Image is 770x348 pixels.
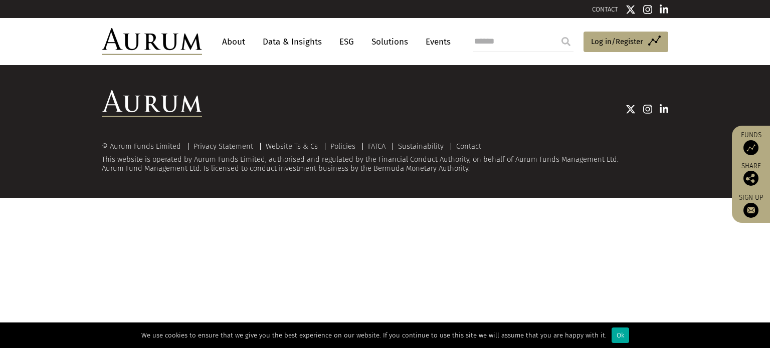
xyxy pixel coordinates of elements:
a: Data & Insights [258,33,327,51]
span: Log in/Register [591,36,643,48]
a: Events [421,33,451,51]
a: Funds [737,131,765,155]
a: Contact [456,142,481,151]
a: ESG [334,33,359,51]
a: FATCA [368,142,386,151]
img: Twitter icon [626,104,636,114]
a: Privacy Statement [194,142,253,151]
img: Twitter icon [626,5,636,15]
img: Access Funds [743,140,758,155]
div: © Aurum Funds Limited [102,143,186,150]
a: About [217,33,250,51]
a: Sign up [737,193,765,218]
div: Share [737,163,765,186]
a: Solutions [366,33,413,51]
input: Submit [556,32,576,52]
img: Linkedin icon [660,104,669,114]
img: Instagram icon [643,104,652,114]
a: Log in/Register [584,32,668,53]
img: Linkedin icon [660,5,669,15]
img: Aurum Logo [102,90,202,117]
img: Instagram icon [643,5,652,15]
img: Share this post [743,171,758,186]
img: Aurum [102,28,202,55]
a: Website Ts & Cs [266,142,318,151]
a: CONTACT [592,6,618,13]
div: This website is operated by Aurum Funds Limited, authorised and regulated by the Financial Conduc... [102,142,668,173]
a: Policies [330,142,355,151]
a: Sustainability [398,142,444,151]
